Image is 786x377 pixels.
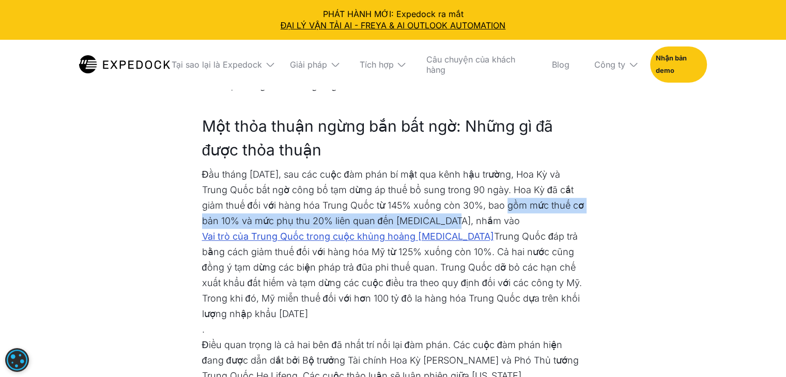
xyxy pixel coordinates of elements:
font: Giải pháp [290,59,327,70]
div: Tích hợp [351,40,409,89]
div: Công ty [586,40,642,89]
a: Câu chuyện của khách hàng [418,40,535,89]
a: ĐẠI LÝ VẬN TẢI AI - FREYA & AI OUTLOOK AUTOMATION [8,20,778,31]
a: Blog [544,40,578,89]
font: Một thỏa thuận ngừng bắn bất ngờ: Những gì đã được thỏa thuận [202,117,553,159]
iframe: Tiện ích trò chuyện [614,265,786,377]
div: Tại sao lại là Expedock [163,40,273,89]
font: . [202,324,205,335]
a: Nhận bản demo [650,46,707,83]
font: ĐẠI LÝ VẬN TẢI AI - FREYA & AI OUTLOOK AUTOMATION [281,20,506,30]
div: Giải pháp [282,40,343,89]
font: Câu chuyện của khách hàng [426,54,515,75]
font: Đầu tháng [DATE], sau các cuộc đàm phán bí mật qua kênh hậu trường, Hoa Kỳ và Trung Quốc bất ngờ ... [202,169,584,226]
font: Công ty [594,59,625,70]
a: Vai trò của Trung Quốc trong cuộc khủng hoảng [MEDICAL_DATA] [202,229,494,244]
font: PHÁT HÀNH MỚI: Expedock ra mắt [323,9,464,19]
font: Vai trò của Trung Quốc trong cuộc khủng hoảng [MEDICAL_DATA] [202,231,494,242]
font: Nhận bản demo [656,54,687,74]
font: Tích hợp [359,59,393,70]
font: Blog [552,59,569,70]
font: Tại sao lại là Expedock [172,59,262,70]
